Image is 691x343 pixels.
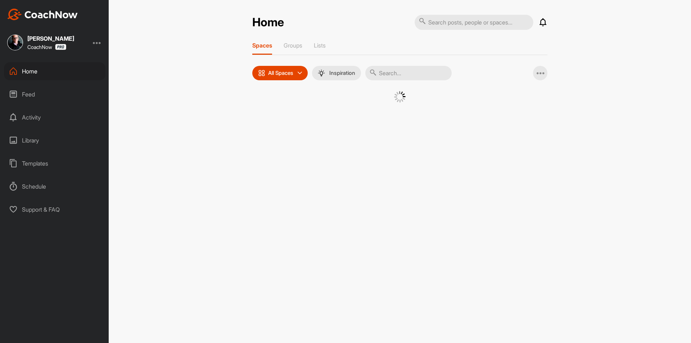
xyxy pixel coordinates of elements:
[7,9,78,20] img: CoachNow
[4,200,105,218] div: Support & FAQ
[252,42,272,49] p: Spaces
[252,15,284,30] h2: Home
[329,70,355,76] p: Inspiration
[4,154,105,172] div: Templates
[394,91,406,103] img: G6gVgL6ErOh57ABN0eRmCEwV0I4iEi4d8EwaPGI0tHgoAbU4EAHFLEQAh+QQFCgALACwIAA4AGAASAAAEbHDJSesaOCdk+8xg...
[55,44,66,50] img: CoachNow Pro
[27,36,74,41] div: [PERSON_NAME]
[318,69,325,77] img: menuIcon
[415,15,533,30] input: Search posts, people or spaces...
[7,35,23,50] img: square_d7b6dd5b2d8b6df5777e39d7bdd614c0.jpg
[27,44,66,50] div: CoachNow
[258,69,265,77] img: icon
[4,177,105,195] div: Schedule
[268,70,293,76] p: All Spaces
[365,66,452,80] input: Search...
[4,85,105,103] div: Feed
[4,131,105,149] div: Library
[284,42,302,49] p: Groups
[314,42,326,49] p: Lists
[4,62,105,80] div: Home
[4,108,105,126] div: Activity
